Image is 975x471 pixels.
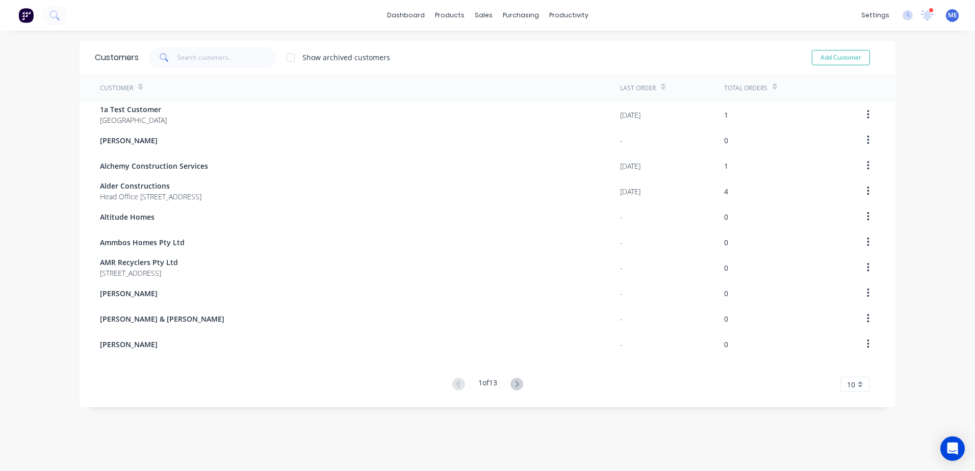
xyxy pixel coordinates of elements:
span: Head Office [STREET_ADDRESS] [100,191,201,202]
div: - [620,212,623,222]
div: 0 [724,339,728,350]
div: [DATE] [620,161,640,171]
span: Ammbos Homes Pty Ltd [100,237,185,248]
span: Altitude Homes [100,212,155,222]
div: 0 [724,263,728,273]
div: 1 [724,110,728,120]
input: Search customers... [177,47,277,68]
div: 0 [724,313,728,324]
div: 4 [724,186,728,197]
span: Alder Constructions [100,180,201,191]
div: Customer [100,84,133,93]
div: 0 [724,288,728,299]
div: - [620,237,623,248]
div: 0 [724,212,728,222]
div: - [620,135,623,146]
span: [STREET_ADDRESS] [100,268,178,278]
div: Open Intercom Messenger [940,436,965,461]
div: - [620,288,623,299]
a: dashboard [382,8,430,23]
span: [PERSON_NAME] [100,288,158,299]
span: Alchemy Construction Services [100,161,208,171]
div: 0 [724,135,728,146]
div: settings [856,8,894,23]
div: Total Orders [724,84,767,93]
div: - [620,263,623,273]
span: [PERSON_NAME] [100,135,158,146]
div: Customers [95,51,139,64]
div: - [620,339,623,350]
div: sales [470,8,498,23]
span: [GEOGRAPHIC_DATA] [100,115,167,125]
div: 0 [724,237,728,248]
div: Show archived customers [302,52,390,63]
div: purchasing [498,8,544,23]
div: Last Order [620,84,656,93]
div: 1 [724,161,728,171]
div: productivity [544,8,594,23]
span: 1a Test Customer [100,104,167,115]
img: Factory [18,8,34,23]
span: ME [948,11,957,20]
div: 1 of 13 [478,377,497,392]
button: Add Customer [812,50,870,65]
div: - [620,313,623,324]
span: [PERSON_NAME] & [PERSON_NAME] [100,313,224,324]
div: [DATE] [620,110,640,120]
div: [DATE] [620,186,640,197]
span: 10 [847,379,855,390]
span: AMR Recyclers Pty Ltd [100,257,178,268]
span: [PERSON_NAME] [100,339,158,350]
div: products [430,8,470,23]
